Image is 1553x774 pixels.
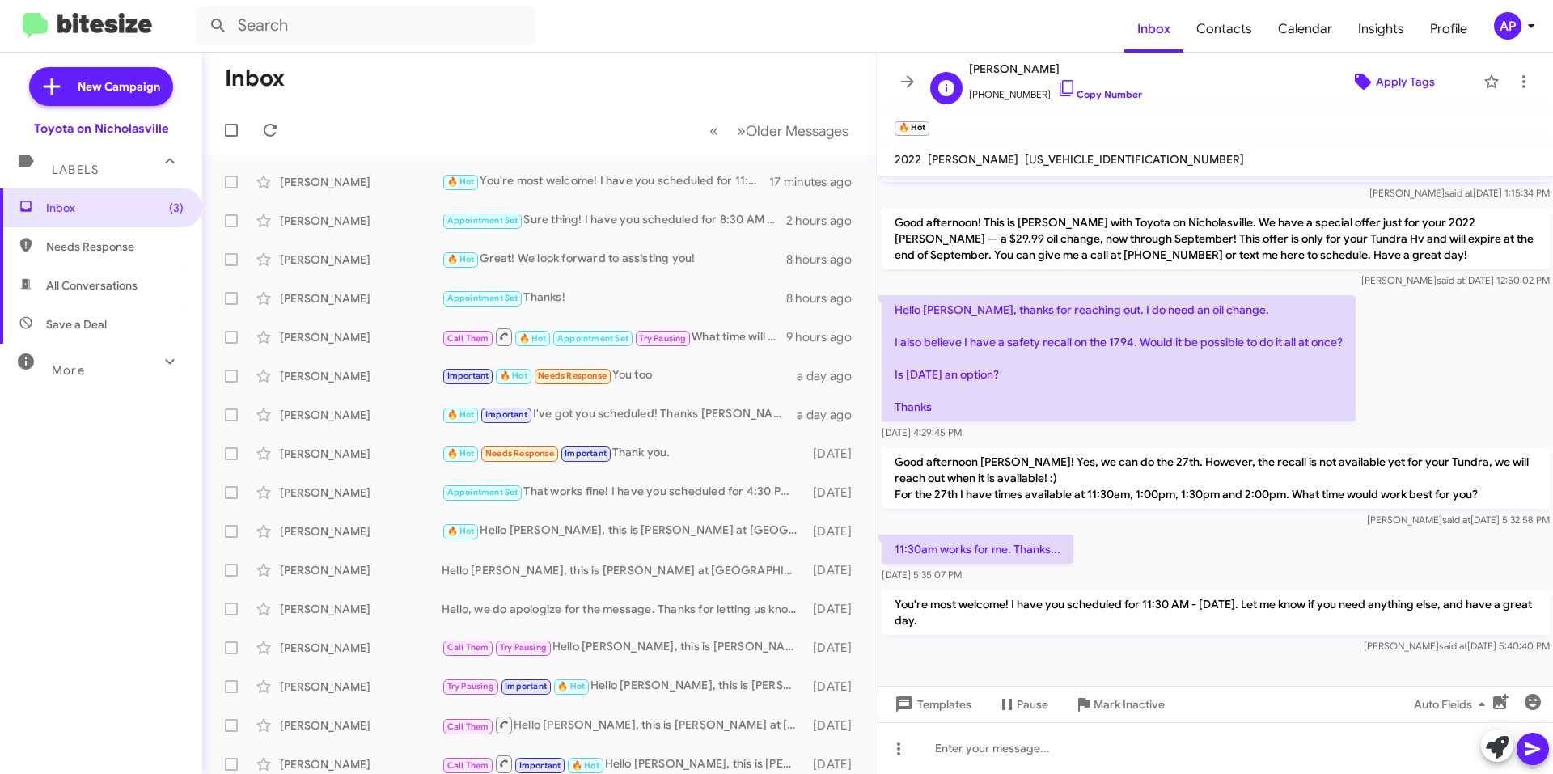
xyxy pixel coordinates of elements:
div: [PERSON_NAME] [280,407,442,423]
span: Appointment Set [557,333,628,344]
button: Next [727,114,858,147]
div: [PERSON_NAME] [280,562,442,578]
div: [PERSON_NAME] [280,601,442,617]
span: [PERSON_NAME] [DATE] 5:40:40 PM [1364,640,1550,652]
span: Apply Tags [1376,67,1435,96]
span: Try Pausing [447,681,494,692]
div: [DATE] [805,679,865,695]
span: Important [565,448,607,459]
div: Great! We look forward to assisting you! [442,250,786,269]
span: Call Them [447,760,489,771]
span: Try Pausing [500,642,547,653]
span: Important [505,681,547,692]
div: [PERSON_NAME] [280,290,442,307]
p: Hello [PERSON_NAME], thanks for reaching out. I do need an oil change. I also believe I have a sa... [882,295,1356,421]
span: (3) [169,200,184,216]
span: More [52,363,85,378]
span: 🔥 Hot [572,760,599,771]
a: Calendar [1265,6,1345,53]
span: Appointment Set [447,487,518,497]
div: [PERSON_NAME] [280,523,442,539]
div: [DATE] [805,717,865,734]
div: [PERSON_NAME] [280,717,442,734]
div: [DATE] [805,640,865,656]
div: You too [442,366,797,385]
a: Inbox [1124,6,1183,53]
div: Hello [PERSON_NAME], this is [PERSON_NAME] at [GEOGRAPHIC_DATA] on [GEOGRAPHIC_DATA]. It's been a... [442,677,805,696]
div: [PERSON_NAME] [280,640,442,656]
span: 🔥 Hot [447,448,475,459]
div: Hello [PERSON_NAME], this is [PERSON_NAME] at [GEOGRAPHIC_DATA] on [GEOGRAPHIC_DATA]. It's been a... [442,638,805,657]
div: 8 hours ago [786,252,865,268]
button: Templates [878,690,984,719]
span: Important [519,760,561,771]
div: 2 hours ago [786,213,865,229]
span: said at [1442,514,1470,526]
button: Apply Tags [1310,67,1475,96]
div: That works fine! I have you scheduled for 4:30 PM - [DATE]. Let me know if you need anything else... [442,483,805,501]
div: [PERSON_NAME] [280,368,442,384]
div: Hello [PERSON_NAME], this is [PERSON_NAME] at [GEOGRAPHIC_DATA] on [GEOGRAPHIC_DATA]. It's been a... [442,715,805,735]
span: Labels [52,163,99,177]
span: Appointment Set [447,293,518,303]
button: Previous [700,114,728,147]
span: Important [485,409,527,420]
p: Good afternoon [PERSON_NAME]! Yes, we can do the 27th. However, the recall is not available yet f... [882,447,1550,509]
span: said at [1439,640,1467,652]
small: 🔥 Hot [895,121,929,136]
div: a day ago [797,407,865,423]
div: [DATE] [805,523,865,539]
span: 🔥 Hot [557,681,585,692]
div: Toyota on Nicholasville [34,121,169,137]
span: Call Them [447,721,489,732]
span: New Campaign [78,78,160,95]
a: Insights [1345,6,1417,53]
span: [DATE] 4:29:45 PM [882,426,962,438]
a: New Campaign [29,67,173,106]
div: What time will work best [DATE]? [442,327,786,347]
span: 🔥 Hot [447,176,475,187]
span: Try Pausing [639,333,686,344]
div: Hello, we do apologize for the message. Thanks for letting us know, we will update our records! H... [442,601,805,617]
div: Thank you. [442,444,805,463]
div: [PERSON_NAME] [280,756,442,772]
span: [PERSON_NAME] [969,59,1142,78]
a: Profile [1417,6,1480,53]
span: Auto Fields [1414,690,1492,719]
span: [PERSON_NAME] [DATE] 12:50:02 PM [1361,274,1550,286]
span: 🔥 Hot [447,526,475,536]
h1: Inbox [225,66,285,91]
span: Save a Deal [46,316,107,332]
span: Important [447,370,489,381]
div: 9 hours ago [786,329,865,345]
p: You're most welcome! I have you scheduled for 11:30 AM - [DATE]. Let me know if you need anything... [882,590,1550,635]
span: Needs Response [485,448,554,459]
div: 8 hours ago [786,290,865,307]
div: [PERSON_NAME] [280,213,442,229]
span: [PHONE_NUMBER] [969,78,1142,103]
span: All Conversations [46,277,138,294]
span: Pause [1017,690,1048,719]
div: Hello [PERSON_NAME], this is [PERSON_NAME] at [GEOGRAPHIC_DATA] on [GEOGRAPHIC_DATA]. It's been a... [442,522,805,540]
span: Older Messages [746,122,848,140]
span: Templates [891,690,971,719]
div: [PERSON_NAME] [280,446,442,462]
span: [DATE] 5:35:07 PM [882,569,962,581]
span: said at [1445,187,1473,199]
span: Mark Inactive [1094,690,1165,719]
div: AP [1494,12,1521,40]
span: Call Them [447,642,489,653]
span: [PERSON_NAME] [DATE] 1:15:34 PM [1369,187,1550,199]
div: [PERSON_NAME] [280,252,442,268]
div: Sure thing! I have you scheduled for 8:30 AM - [DATE]! Let me know if you need anything else, and... [442,211,786,230]
span: [PERSON_NAME] [DATE] 5:32:58 PM [1367,514,1550,526]
span: « [709,121,718,141]
a: Contacts [1183,6,1265,53]
p: Good afternoon! This is [PERSON_NAME] with Toyota on Nicholasville. We have a special offer just ... [882,208,1550,269]
div: [DATE] [805,601,865,617]
span: [PERSON_NAME] [928,152,1018,167]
